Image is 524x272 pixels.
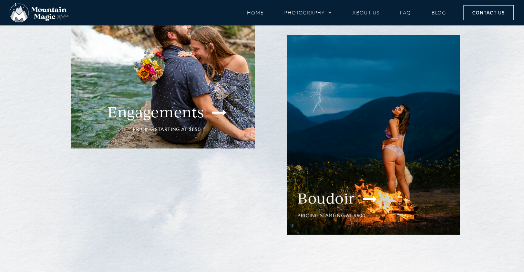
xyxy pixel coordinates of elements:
[10,3,69,23] img: Mountain Magic Media photography logo Crested Butte Photographer
[352,7,379,19] a: About Us
[297,187,355,208] span: Boudoir
[247,7,446,19] nav: Menu
[133,125,201,133] p: PRICING STARTING AT $850
[472,9,505,17] span: Contact Us
[284,7,332,19] a: Photography
[297,211,366,220] p: PRICING STARTING AT $900
[463,5,514,20] a: Contact Us
[247,7,264,19] a: Home
[431,7,446,19] a: Blog
[287,35,460,235] a: Boudoir PRICING STARTING AT $900
[400,7,411,19] a: FAQ
[107,101,204,121] span: Engagements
